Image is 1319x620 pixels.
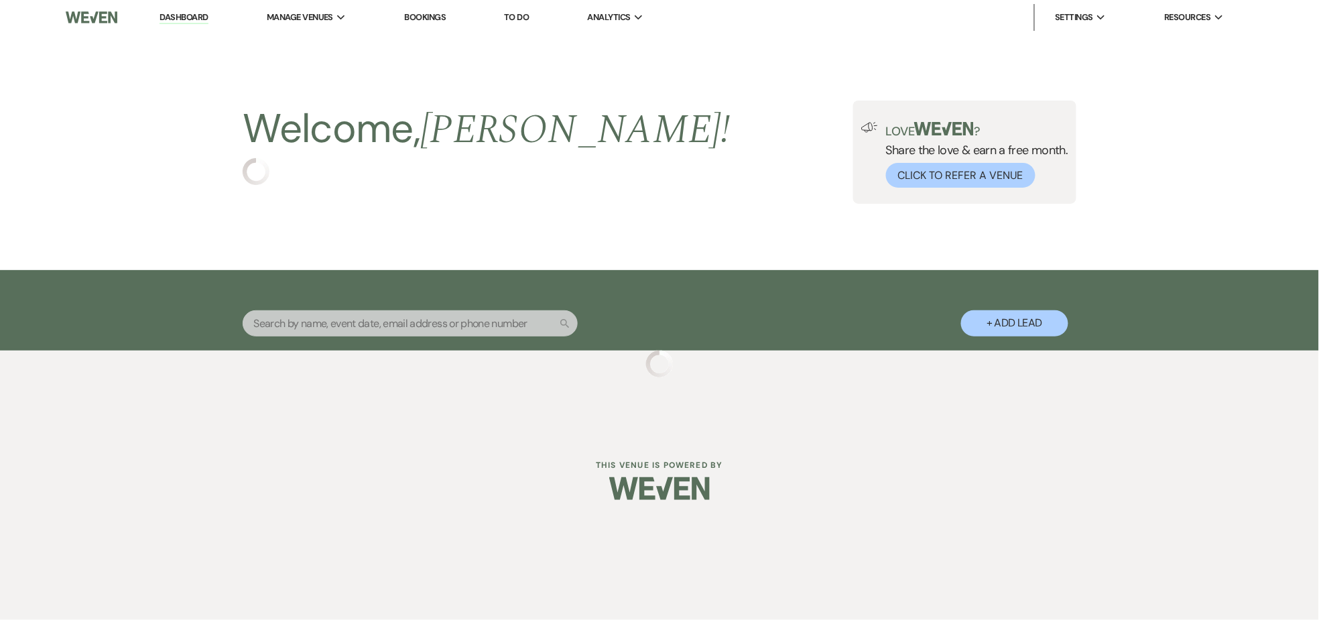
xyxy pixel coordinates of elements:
[588,11,631,24] span: Analytics
[1055,11,1093,24] span: Settings
[878,122,1068,188] div: Share the love & earn a free month.
[243,101,730,158] h2: Welcome,
[160,11,208,24] a: Dashboard
[504,11,529,23] a: To Do
[961,310,1068,336] button: + Add Lead
[646,351,673,377] img: loading spinner
[1165,11,1211,24] span: Resources
[243,310,578,336] input: Search by name, event date, email address or phone number
[886,122,1068,137] p: Love ?
[267,11,333,24] span: Manage Venues
[861,122,878,133] img: loud-speaker-illustration.svg
[66,3,117,32] img: Weven Logo
[243,158,269,185] img: loading spinner
[609,465,710,512] img: Weven Logo
[886,163,1035,188] button: Click to Refer a Venue
[914,122,974,135] img: weven-logo-green.svg
[420,99,730,161] span: [PERSON_NAME] !
[404,11,446,23] a: Bookings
